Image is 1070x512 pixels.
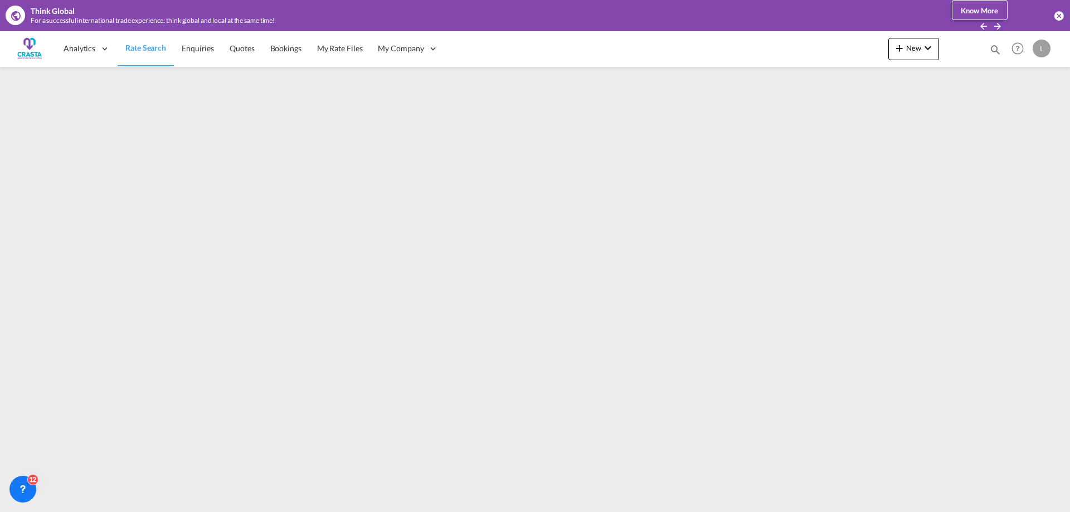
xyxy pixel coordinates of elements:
[182,43,214,53] span: Enquiries
[370,30,446,66] div: My Company
[378,43,424,54] span: My Company
[921,41,935,55] md-icon: icon-chevron-down
[979,21,991,31] button: icon-arrow-left
[989,43,1001,60] div: icon-magnify
[125,43,166,52] span: Rate Search
[10,10,21,21] md-icon: icon-earth
[17,36,42,61] img: ac429df091a311ed8aa72df674ea3bd9.png
[989,43,1001,56] md-icon: icon-magnify
[1033,40,1050,57] div: L
[1008,39,1027,58] span: Help
[270,43,301,53] span: Bookings
[993,21,1003,31] button: icon-arrow-right
[222,30,262,66] a: Quotes
[893,43,935,52] span: New
[309,30,371,66] a: My Rate Files
[979,21,989,31] md-icon: icon-arrow-left
[317,43,363,53] span: My Rate Files
[64,43,95,54] span: Analytics
[31,16,906,26] div: For a successful international trade experience: think global and local at the same time!
[1053,10,1064,21] button: icon-close-circle
[174,30,222,66] a: Enquiries
[56,30,118,66] div: Analytics
[961,6,998,15] span: Know More
[118,30,174,66] a: Rate Search
[888,38,939,60] button: icon-plus 400-fgNewicon-chevron-down
[230,43,254,53] span: Quotes
[31,6,75,17] div: Think Global
[893,41,906,55] md-icon: icon-plus 400-fg
[1008,39,1033,59] div: Help
[262,30,309,66] a: Bookings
